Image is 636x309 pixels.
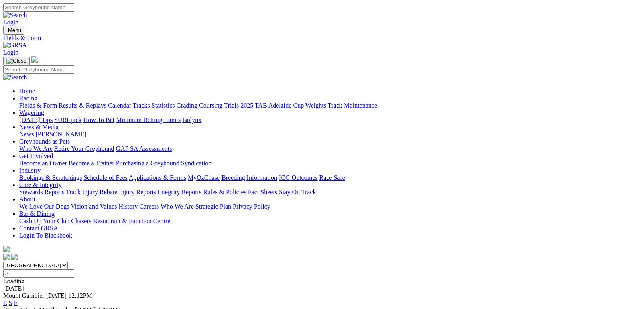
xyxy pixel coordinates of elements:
a: News & Media [19,124,59,130]
a: Statistics [152,102,175,109]
a: Results & Replays [59,102,106,109]
a: Home [19,87,35,94]
div: About [19,203,633,210]
a: Stay On Track [279,189,316,195]
a: Calendar [108,102,131,109]
a: Get Involved [19,152,53,159]
a: Careers [139,203,159,210]
a: SUREpick [54,116,81,123]
span: 12:12PM [68,292,92,299]
a: Syndication [181,160,211,167]
a: Who We Are [161,203,194,210]
span: [DATE] [46,292,67,299]
a: Who We Are [19,145,53,152]
a: How To Bet [83,116,115,123]
img: logo-grsa-white.png [31,56,38,63]
a: Isolynx [182,116,201,123]
a: ICG Outcomes [279,174,317,181]
input: Search [3,3,74,12]
img: logo-grsa-white.png [3,246,10,252]
a: Breeding Information [221,174,277,181]
a: News [19,131,34,138]
a: Wagering [19,109,44,116]
a: Grading [177,102,197,109]
a: Care & Integrity [19,181,62,188]
a: Track Injury Rebate [66,189,117,195]
a: Minimum Betting Limits [116,116,181,123]
input: Search [3,65,74,74]
div: Greyhounds as Pets [19,145,633,152]
div: Get Involved [19,160,633,167]
span: Mount Gambier [3,292,45,299]
a: Schedule of Fees [83,174,127,181]
a: About [19,196,35,203]
img: GRSA [3,42,27,49]
a: Race Safe [319,174,345,181]
img: facebook.svg [3,254,10,260]
a: Coursing [199,102,223,109]
a: Login [3,49,18,56]
a: Bookings & Scratchings [19,174,82,181]
a: Fields & Form [3,35,633,42]
a: Retire Your Greyhound [54,145,114,152]
a: Become a Trainer [69,160,114,167]
a: Fields & Form [19,102,57,109]
a: Chasers Restaurant & Function Centre [71,218,170,224]
img: Close [6,58,26,64]
a: Vision and Values [71,203,117,210]
a: Racing [19,95,37,102]
a: We Love Our Dogs [19,203,69,210]
a: [PERSON_NAME] [35,131,86,138]
span: Loading... [3,278,29,285]
img: twitter.svg [11,254,18,260]
img: Search [3,12,27,19]
a: Login [3,19,18,26]
a: Stewards Reports [19,189,64,195]
a: Strategic Plan [195,203,231,210]
a: Become an Owner [19,160,67,167]
a: Industry [19,167,41,174]
a: GAP SA Assessments [116,145,172,152]
a: Integrity Reports [158,189,201,195]
button: Toggle navigation [3,57,30,65]
input: Select date [3,269,74,278]
a: Rules & Policies [203,189,246,195]
a: Cash Up Your Club [19,218,69,224]
button: Toggle navigation [3,26,24,35]
a: F [14,299,18,306]
a: Greyhounds as Pets [19,138,70,145]
div: News & Media [19,131,633,138]
a: Weights [305,102,326,109]
a: Login To Blackbook [19,232,72,239]
a: S [9,299,12,306]
a: Fact Sheets [248,189,277,195]
div: [DATE] [3,285,633,292]
a: Privacy Policy [233,203,270,210]
a: E [3,299,7,306]
a: Trials [224,102,239,109]
img: Search [3,74,27,81]
div: Wagering [19,116,633,124]
div: Racing [19,102,633,109]
a: Injury Reports [119,189,156,195]
a: Track Maintenance [328,102,377,109]
span: Menu [8,27,21,33]
a: MyOzChase [188,174,220,181]
div: Care & Integrity [19,189,633,196]
a: History [118,203,138,210]
a: Bar & Dining [19,210,55,217]
div: Industry [19,174,633,181]
a: 2025 TAB Adelaide Cup [240,102,304,109]
a: Contact GRSA [19,225,58,232]
div: Bar & Dining [19,218,633,225]
a: Purchasing a Greyhound [116,160,179,167]
a: [DATE] Tips [19,116,53,123]
a: Applications & Forms [129,174,186,181]
a: Tracks [133,102,150,109]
